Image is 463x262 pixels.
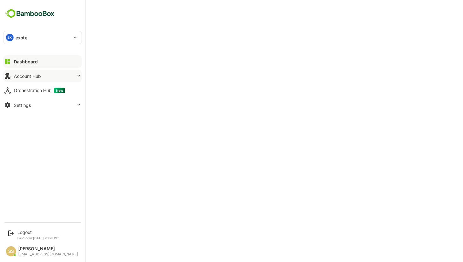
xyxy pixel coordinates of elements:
[14,59,38,64] div: Dashboard
[6,34,14,41] div: EX
[3,99,82,111] button: Settings
[14,73,41,79] div: Account Hub
[18,252,78,256] div: [EMAIL_ADDRESS][DOMAIN_NAME]
[3,55,82,68] button: Dashboard
[54,88,65,93] span: New
[15,34,29,41] p: exotel
[3,70,82,82] button: Account Hub
[3,31,82,44] div: EXexotel
[3,84,82,97] button: Orchestration HubNew
[17,236,59,240] p: Last login: [DATE] 20:20 IST
[17,230,59,235] div: Logout
[3,8,56,20] img: BambooboxFullLogoMark.5f36c76dfaba33ec1ec1367b70bb1252.svg
[14,88,65,93] div: Orchestration Hub
[14,102,31,108] div: Settings
[6,246,16,256] div: SS
[18,246,78,252] div: [PERSON_NAME]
